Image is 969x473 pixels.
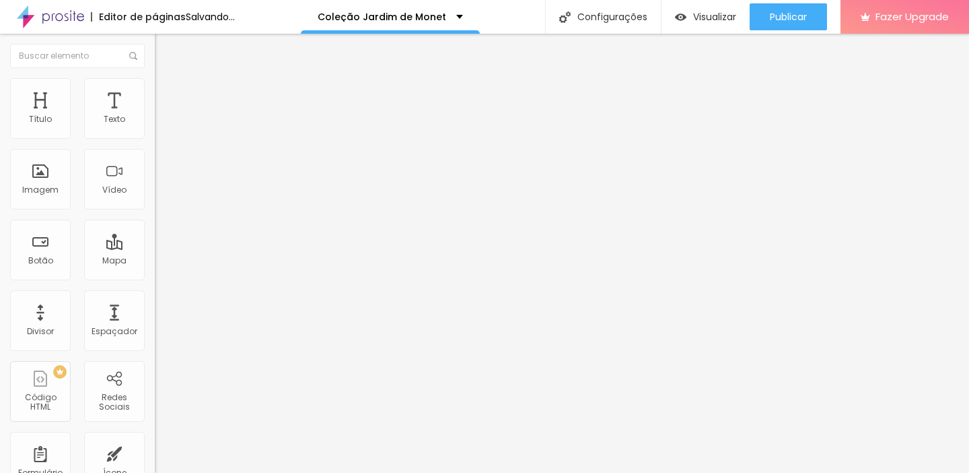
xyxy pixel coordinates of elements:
[186,12,235,22] div: Salvando...
[87,393,141,412] div: Redes Sociais
[27,327,54,336] div: Divisor
[155,34,969,473] iframe: Editor
[318,12,446,22] p: Coleção Jardim de Monet
[559,11,571,23] img: Icone
[770,11,807,22] span: Publicar
[129,52,137,60] img: Icone
[28,256,53,265] div: Botão
[875,11,949,22] span: Fazer Upgrade
[102,185,127,195] div: Vídeo
[22,185,59,195] div: Imagem
[693,11,736,22] span: Visualizar
[10,44,145,68] input: Buscar elemento
[13,393,67,412] div: Código HTML
[91,12,186,22] div: Editor de páginas
[661,3,750,30] button: Visualizar
[750,3,827,30] button: Publicar
[29,115,52,124] div: Título
[92,327,137,336] div: Espaçador
[102,256,127,265] div: Mapa
[104,115,125,124] div: Texto
[675,11,686,23] img: view-1.svg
